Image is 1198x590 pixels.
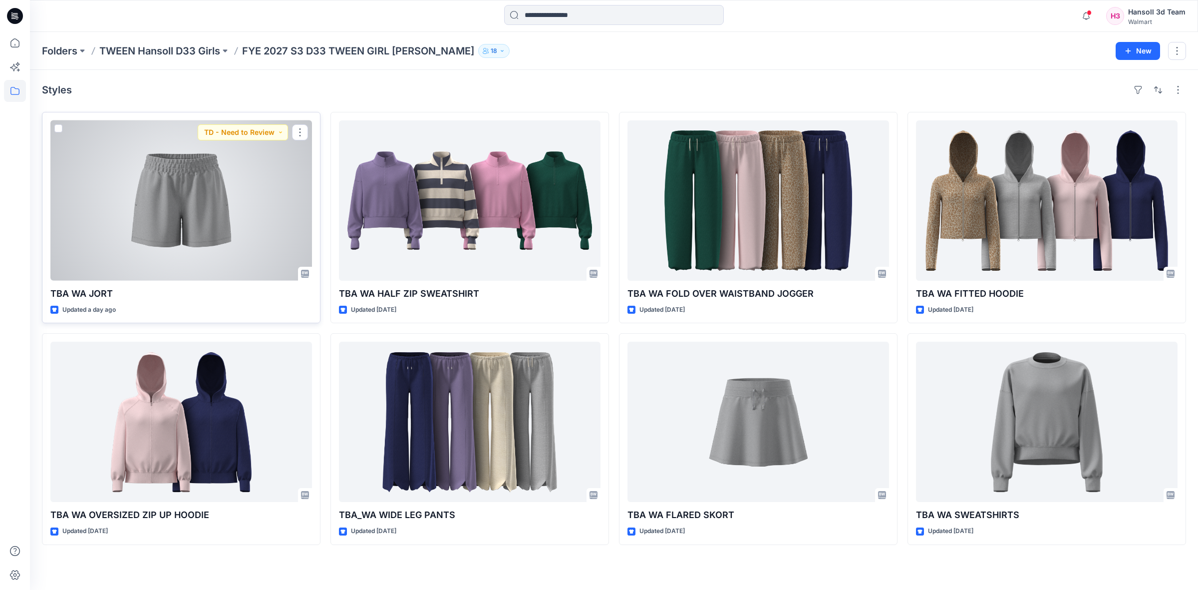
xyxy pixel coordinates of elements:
[351,526,396,537] p: Updated [DATE]
[339,120,600,281] a: TBA WA HALF ZIP SWEATSHIRT
[916,287,1178,301] p: TBA WA FITTED HOODIE
[928,305,973,315] p: Updated [DATE]
[50,508,312,522] p: TBA WA OVERSIZED ZIP UP HOODIE
[42,44,77,58] a: Folders
[50,287,312,301] p: TBA WA JORT
[1116,42,1160,60] button: New
[62,526,108,537] p: Updated [DATE]
[242,44,474,58] p: FYE 2027 S3 D33 TWEEN GIRL [PERSON_NAME]
[491,45,497,56] p: 18
[42,84,72,96] h4: Styles
[99,44,220,58] a: TWEEN Hansoll D33 Girls
[627,120,889,281] a: TBA WA FOLD OVER WAISTBAND JOGGER
[339,342,600,502] a: TBA_WA WIDE LEG PANTS
[916,342,1178,502] a: TBA WA SWEATSHIRTS
[1128,18,1186,25] div: Walmart
[478,44,510,58] button: 18
[916,508,1178,522] p: TBA WA SWEATSHIRTS
[639,305,685,315] p: Updated [DATE]
[50,120,312,281] a: TBA WA JORT
[1128,6,1186,18] div: Hansoll 3d Team
[50,342,312,502] a: TBA WA OVERSIZED ZIP UP HOODIE
[916,120,1178,281] a: TBA WA FITTED HOODIE
[339,287,600,301] p: TBA WA HALF ZIP SWEATSHIRT
[62,305,116,315] p: Updated a day ago
[339,508,600,522] p: TBA_WA WIDE LEG PANTS
[627,342,889,502] a: TBA WA FLARED SKORT
[639,526,685,537] p: Updated [DATE]
[351,305,396,315] p: Updated [DATE]
[627,287,889,301] p: TBA WA FOLD OVER WAISTBAND JOGGER
[627,508,889,522] p: TBA WA FLARED SKORT
[928,526,973,537] p: Updated [DATE]
[1106,7,1124,25] div: H3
